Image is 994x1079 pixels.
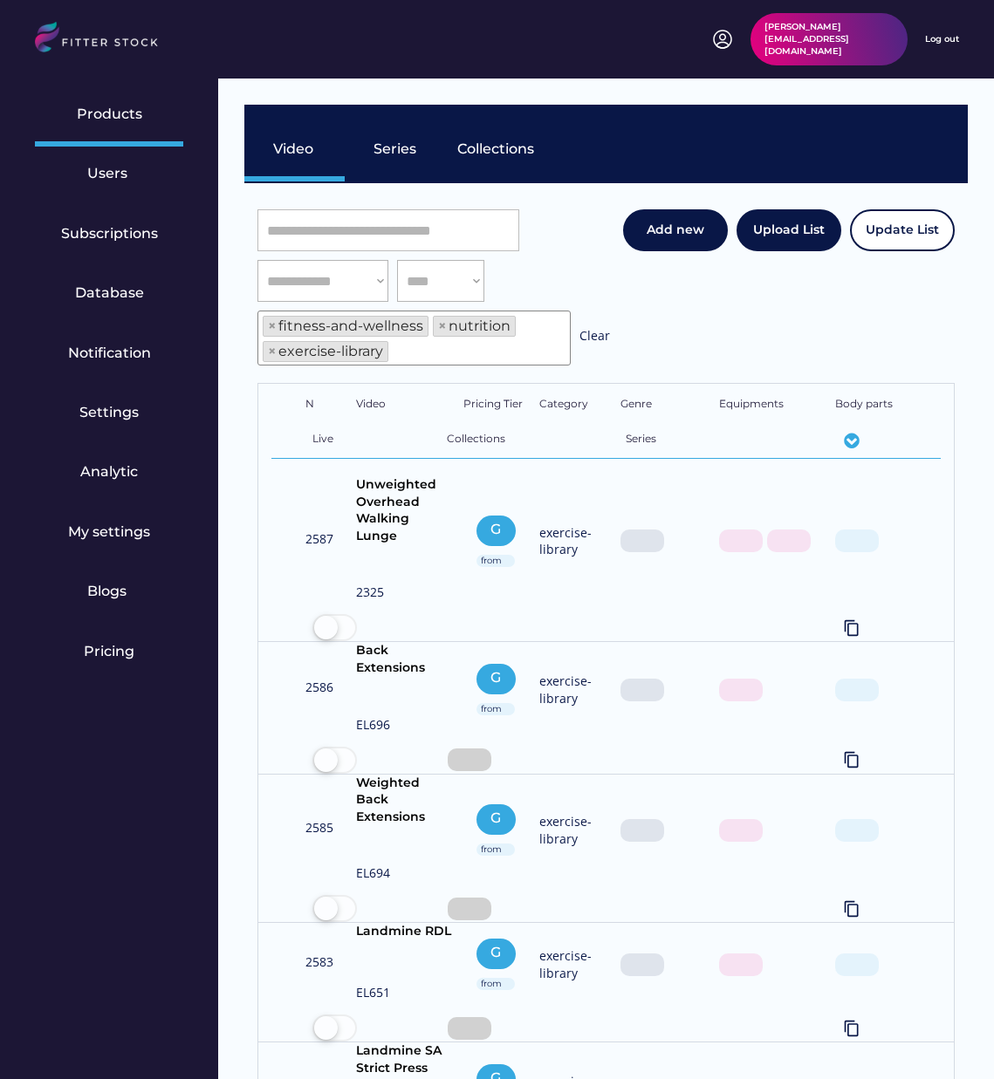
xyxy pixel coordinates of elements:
button: Update List [850,209,955,251]
div: Pricing [84,642,134,661]
div: Video [356,397,452,414]
div: from [481,843,502,856]
div: Pricing Tier [463,397,529,414]
div: Body parts [835,397,940,414]
iframe: chat widget [921,1009,977,1062]
div: Collections [457,140,534,159]
div: EL694 [356,864,452,886]
span: × [268,319,277,333]
li: exercise-library [263,341,388,362]
div: Video [273,140,317,159]
div: Back Extensions [356,642,452,676]
div: exercise-library [539,524,609,558]
div: G [481,809,511,828]
div: EL651 [356,984,452,1006]
li: nutrition [433,316,516,337]
div: G [481,668,511,687]
div: 2325 [356,584,452,605]
div: exercise-library [539,673,609,707]
div: Clear [579,327,610,349]
div: Collections [447,432,534,449]
div: from [481,555,502,567]
div: Equipments [719,397,824,414]
div: from [481,978,502,990]
div: Series [626,432,713,449]
div: 2583 [305,953,345,971]
li: fitness-and-wellness [263,316,428,337]
div: Landmine SA Strict Press [356,1042,452,1076]
span: × [268,345,277,359]
div: Weighted Back Extensions [356,775,452,826]
div: Genre [620,397,708,414]
div: N [305,397,345,414]
div: [PERSON_NAME][EMAIL_ADDRESS][DOMAIN_NAME] [764,21,894,58]
div: Log out [925,33,959,45]
button: Upload List [737,209,841,251]
div: Notification [68,344,151,363]
img: LOGO.svg [35,22,173,58]
div: 2587 [305,530,345,548]
div: Category [539,397,609,414]
div: G [481,943,511,962]
div: Series [374,140,417,159]
div: Unweighted Overhead Walking Lunge [356,476,452,544]
div: EL696 [356,716,452,738]
div: G [481,520,511,539]
span: × [438,319,447,333]
button: Add new [623,209,728,251]
img: profile-circle.svg [712,29,733,50]
div: exercise-library [539,813,609,847]
div: Users [87,164,131,183]
div: Analytic [80,462,138,481]
div: Products [77,105,142,124]
div: 2586 [305,679,345,696]
div: 2585 [305,819,345,837]
div: My settings [68,522,150,542]
div: from [481,703,502,715]
div: Database [75,283,144,303]
div: Landmine RDL [356,923,452,945]
div: exercise-library [539,947,609,981]
div: Subscriptions [61,224,158,243]
div: Settings [79,403,139,422]
div: Blogs [87,582,131,601]
div: Live [312,432,356,449]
